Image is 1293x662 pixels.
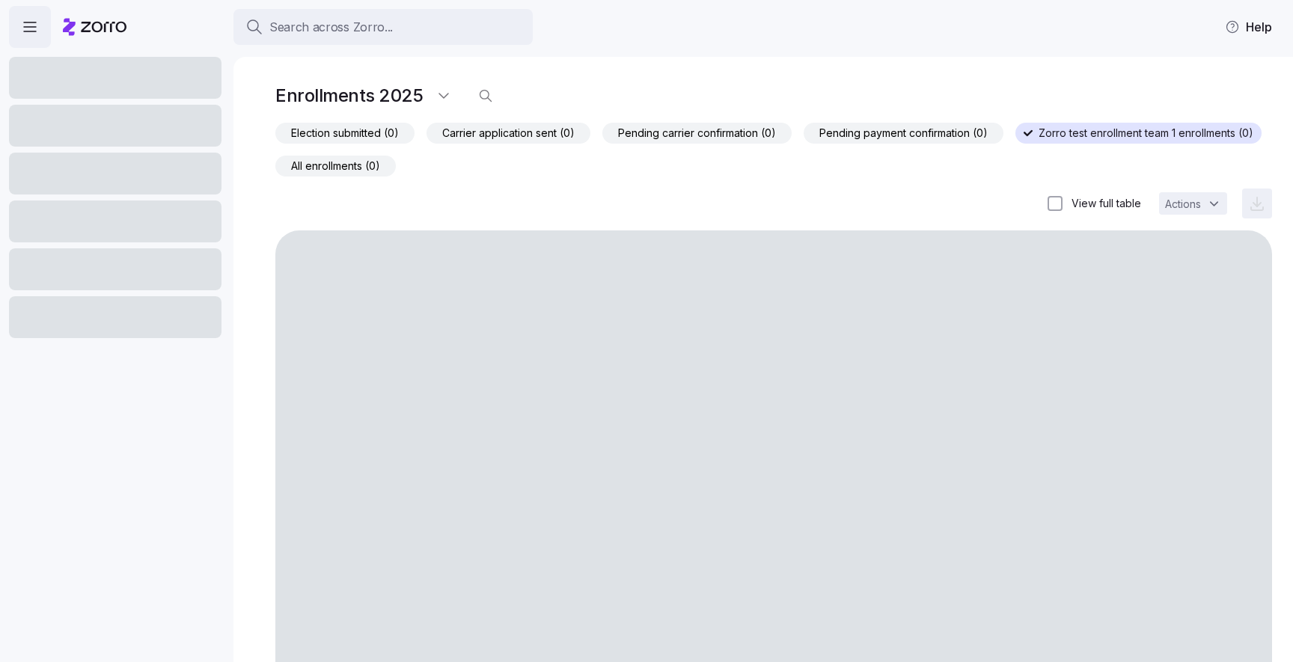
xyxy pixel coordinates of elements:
span: Help [1225,18,1272,36]
span: Search across Zorro... [269,18,393,37]
span: All enrollments (0) [291,156,380,176]
button: Help [1213,12,1284,42]
span: Zorro test enrollment team 1 enrollments (0) [1039,123,1253,143]
span: Pending payment confirmation (0) [819,123,988,143]
span: Pending carrier confirmation (0) [618,123,776,143]
span: Actions [1165,199,1201,209]
span: Carrier application sent (0) [442,123,575,143]
h1: Enrollments 2025 [275,84,423,107]
button: Search across Zorro... [233,9,533,45]
button: Actions [1159,192,1227,215]
span: Election submitted (0) [291,123,399,143]
label: View full table [1063,196,1141,211]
